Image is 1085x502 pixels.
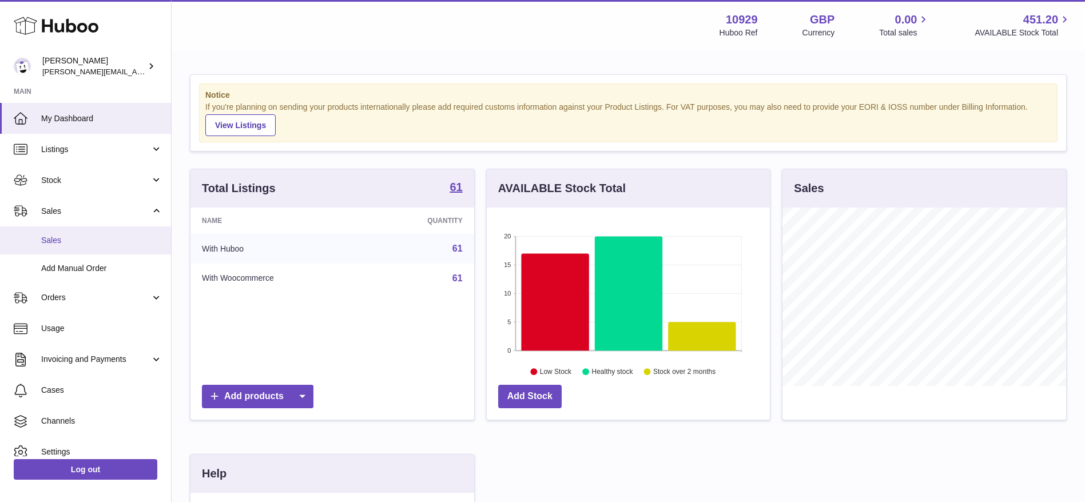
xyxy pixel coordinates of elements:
th: Name [190,208,367,234]
span: Channels [41,416,162,427]
a: Log out [14,459,157,480]
div: If you're planning on sending your products internationally please add required customs informati... [205,102,1051,136]
strong: 61 [450,181,462,193]
span: Usage [41,323,162,334]
td: With Huboo [190,234,367,264]
h3: AVAILABLE Stock Total [498,181,626,196]
span: Listings [41,144,150,155]
a: 61 [452,244,463,253]
span: Sales [41,206,150,217]
span: 0.00 [895,12,917,27]
div: [PERSON_NAME] [42,55,145,77]
span: Orders [41,292,150,303]
text: Low Stock [540,368,572,376]
h3: Help [202,466,226,481]
h3: Total Listings [202,181,276,196]
a: 61 [450,181,462,195]
strong: GBP [810,12,834,27]
text: 5 [507,318,511,325]
th: Quantity [367,208,474,234]
a: Add Stock [498,385,562,408]
text: Healthy stock [591,368,633,376]
a: 61 [452,273,463,283]
span: My Dashboard [41,113,162,124]
text: 0 [507,347,511,354]
span: Add Manual Order [41,263,162,274]
span: Cases [41,385,162,396]
a: Add products [202,385,313,408]
text: 10 [504,290,511,297]
a: 451.20 AVAILABLE Stock Total [975,12,1071,38]
div: Huboo Ref [720,27,758,38]
text: 20 [504,233,511,240]
div: Currency [802,27,835,38]
a: 0.00 Total sales [879,12,930,38]
img: thomas@otesports.co.uk [14,58,31,75]
span: [PERSON_NAME][EMAIL_ADDRESS][DOMAIN_NAME] [42,67,229,76]
td: With Woocommerce [190,264,367,293]
span: Total sales [879,27,930,38]
span: 451.20 [1023,12,1058,27]
strong: Notice [205,90,1051,101]
span: Sales [41,235,162,246]
strong: 10929 [726,12,758,27]
span: Settings [41,447,162,457]
span: AVAILABLE Stock Total [975,27,1071,38]
text: Stock over 2 months [653,368,716,376]
h3: Sales [794,181,824,196]
text: 15 [504,261,511,268]
span: Stock [41,175,150,186]
a: View Listings [205,114,276,136]
span: Invoicing and Payments [41,354,150,365]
